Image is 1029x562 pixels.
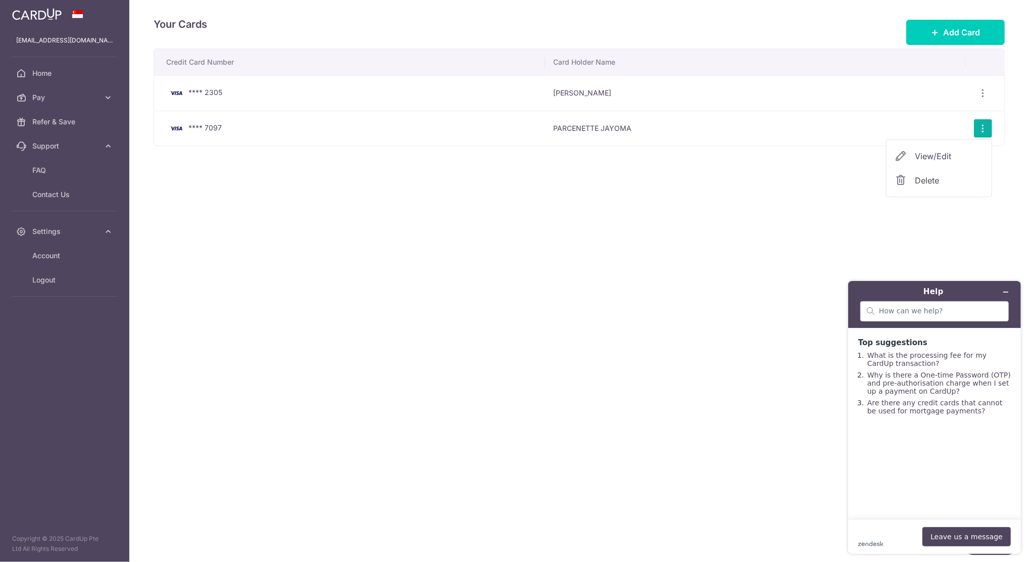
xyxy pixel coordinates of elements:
[23,7,43,16] span: Help
[166,87,186,99] img: Bank Card
[887,144,992,168] a: View/Edit
[154,16,207,32] h4: Your Cards
[32,275,99,285] span: Logout
[154,49,545,75] th: Credit Card Number
[32,251,99,261] span: Account
[32,92,99,103] span: Pay
[545,111,965,146] td: PARCENETTE JAYOMA
[32,117,99,127] span: Refer & Save
[32,68,99,78] span: Home
[906,20,1005,45] button: Add Card
[943,26,980,38] span: Add Card
[32,141,99,151] span: Support
[840,273,1029,562] iframe: Find more information here
[16,35,113,45] p: [EMAIL_ADDRESS][DOMAIN_NAME]
[32,226,99,237] span: Settings
[915,174,984,186] span: Delete
[32,165,99,175] span: FAQ
[545,75,965,111] td: [PERSON_NAME]
[915,150,984,162] span: View/Edit
[887,168,992,193] a: Delete
[545,49,965,75] th: Card Holder Name
[32,190,99,200] span: Contact Us
[12,8,62,20] img: CardUp
[166,122,186,134] img: Bank Card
